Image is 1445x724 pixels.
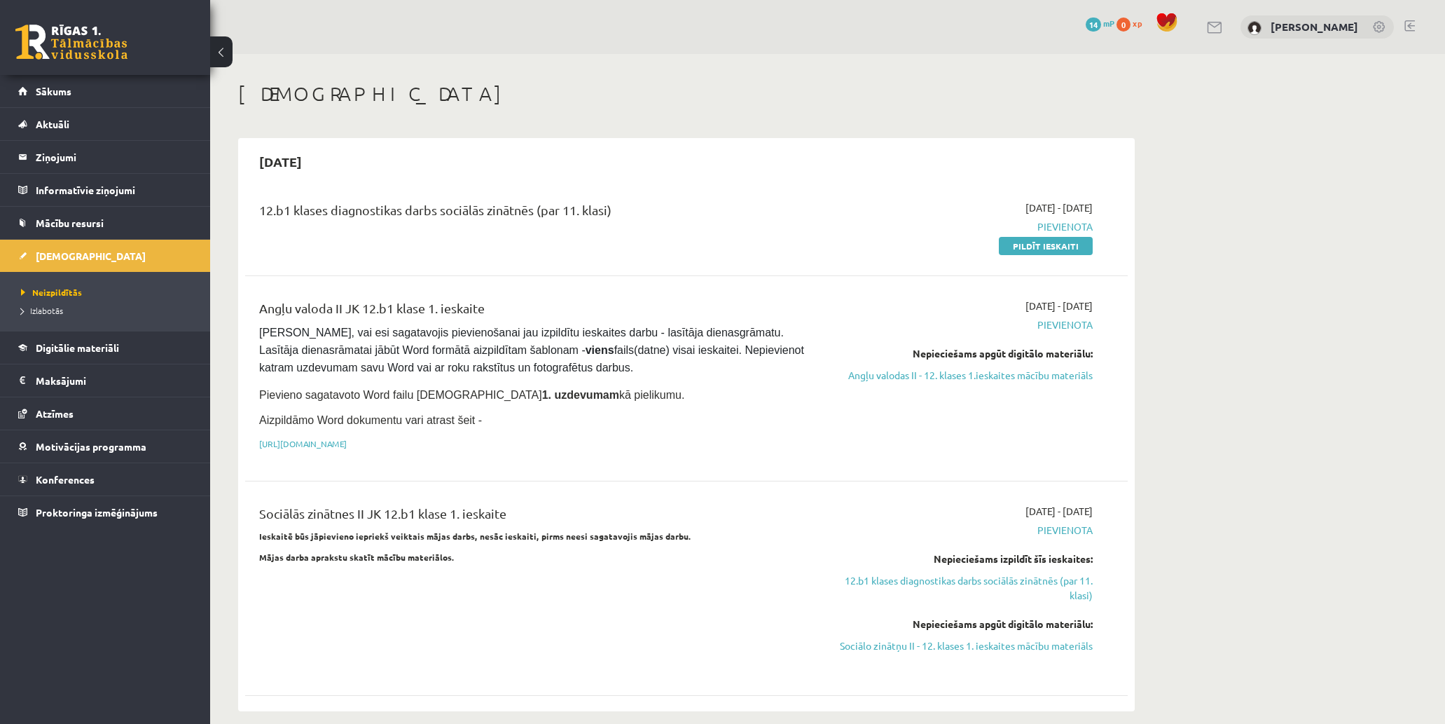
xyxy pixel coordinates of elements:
[238,82,1135,106] h1: [DEMOGRAPHIC_DATA]
[829,368,1093,383] a: Angļu valodas II - 12. klases 1.ieskaites mācību materiāls
[21,304,196,317] a: Izlabotās
[259,531,691,542] strong: Ieskaitē būs jāpievieno iepriekš veiktais mājas darbs, nesāc ieskaiti, pirms neesi sagatavojis mā...
[259,438,347,449] a: [URL][DOMAIN_NAME]
[259,327,807,374] span: [PERSON_NAME], vai esi sagatavojis pievienošanai jau izpildītu ieskaites darbu - lasītāja dienasg...
[829,573,1093,603] a: 12.b1 klases diagnostikas darbs sociālās zinātnēs (par 11. klasi)
[18,108,193,140] a: Aktuāli
[829,638,1093,653] a: Sociālo zinātņu II - 12. klases 1. ieskaites mācību materiāls
[18,397,193,430] a: Atzīmes
[21,287,82,298] span: Neizpildītās
[259,552,455,563] strong: Mājas darba aprakstu skatīt mācību materiālos.
[18,240,193,272] a: [DEMOGRAPHIC_DATA]
[36,506,158,519] span: Proktoringa izmēģinājums
[259,504,808,530] div: Sociālās zinātnes II JK 12.b1 klase 1. ieskaite
[259,200,808,226] div: 12.b1 klases diagnostikas darbs sociālās zinātnēs (par 11. klasi)
[36,85,71,97] span: Sākums
[259,299,808,325] div: Angļu valoda II JK 12.b1 klase 1. ieskaite
[36,250,146,262] span: [DEMOGRAPHIC_DATA]
[1247,21,1261,35] img: Ralfs Cipulis
[829,346,1093,361] div: Nepieciešams apgūt digitālo materiālu:
[18,496,193,528] a: Proktoringa izmēģinājums
[18,463,193,496] a: Konferences
[1086,18,1101,32] span: 14
[999,237,1093,255] a: Pildīt ieskaiti
[829,317,1093,332] span: Pievienota
[36,364,193,397] legend: Maksājumi
[245,145,316,178] h2: [DATE]
[36,341,119,354] span: Digitālie materiāli
[1025,299,1093,313] span: [DATE] - [DATE]
[18,430,193,463] a: Motivācijas programma
[36,440,146,453] span: Motivācijas programma
[586,344,614,356] strong: viens
[21,305,63,316] span: Izlabotās
[18,174,193,206] a: Informatīvie ziņojumi
[36,174,193,206] legend: Informatīvie ziņojumi
[829,219,1093,234] span: Pievienota
[1103,18,1114,29] span: mP
[542,389,619,401] strong: 1. uzdevumam
[36,141,193,173] legend: Ziņojumi
[15,25,127,60] a: Rīgas 1. Tālmācības vidusskola
[829,617,1093,631] div: Nepieciešams apgūt digitālo materiālu:
[829,523,1093,538] span: Pievienota
[36,473,95,486] span: Konferences
[18,207,193,239] a: Mācību resursi
[1025,200,1093,215] span: [DATE] - [DATE]
[18,332,193,364] a: Digitālie materiāli
[259,389,684,401] span: Pievieno sagatavoto Word failu [DEMOGRAPHIC_DATA] kā pielikumu.
[36,118,69,130] span: Aktuāli
[1086,18,1114,29] a: 14 mP
[1116,18,1131,32] span: 0
[21,286,196,299] a: Neizpildītās
[36,407,74,420] span: Atzīmes
[18,75,193,107] a: Sākums
[829,552,1093,566] div: Nepieciešams izpildīt šīs ieskaites:
[18,141,193,173] a: Ziņojumi
[18,364,193,397] a: Maksājumi
[1116,18,1149,29] a: 0 xp
[36,217,104,229] span: Mācību resursi
[259,414,482,426] span: Aizpildāmo Word dokumentu vari atrast šeit -
[1271,20,1358,34] a: [PERSON_NAME]
[1025,504,1093,519] span: [DATE] - [DATE]
[1133,18,1142,29] span: xp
